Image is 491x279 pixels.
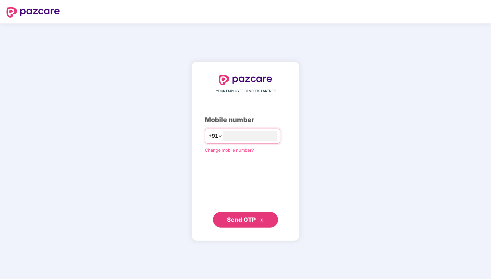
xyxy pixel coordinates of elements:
[7,7,60,18] img: logo
[208,132,218,140] span: +91
[205,147,254,153] a: Change mobile number?
[205,115,286,125] div: Mobile number
[213,212,278,228] button: Send OTPdouble-right
[260,218,264,222] span: double-right
[218,134,222,138] span: down
[227,216,256,223] span: Send OTP
[219,75,272,85] img: logo
[216,89,275,94] span: YOUR EMPLOYEE BENEFITS PARTNER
